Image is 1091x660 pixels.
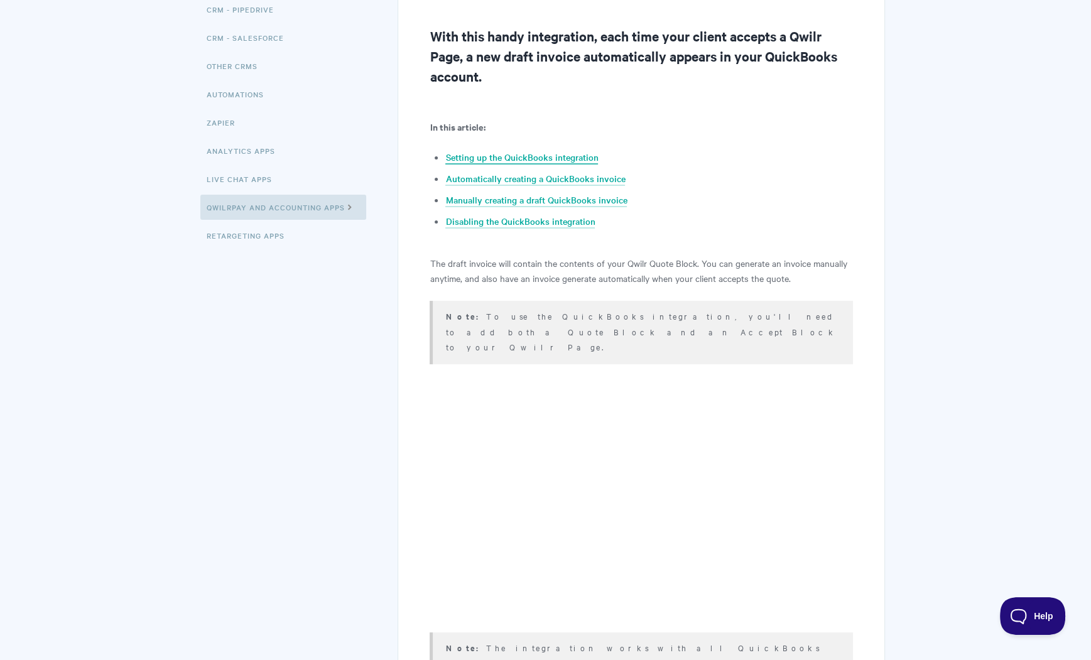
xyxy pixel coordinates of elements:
[430,256,852,286] p: The draft invoice will contain the contents of your Qwilr Quote Block. You can generate an invoic...
[200,195,366,220] a: QwilrPay and Accounting Apps
[445,193,627,207] a: Manually creating a draft QuickBooks invoice
[430,26,852,86] h2: With this handy integration, each time your client accepts a Qwilr Page, a new draft invoice auto...
[207,110,244,135] a: Zapier
[207,82,273,107] a: Automations
[207,25,293,50] a: CRM - Salesforce
[207,53,267,78] a: Other CRMs
[445,308,837,354] p: To use the QuickBooks integration, you'll need to add both a Quote Block and an Accept Block to y...
[430,120,485,133] b: In this article:
[207,138,285,163] a: Analytics Apps
[445,151,598,165] a: Setting up the QuickBooks integration
[1000,597,1066,635] iframe: Toggle Customer Support
[445,172,625,186] a: Automatically creating a QuickBooks invoice
[445,642,486,654] strong: Note:
[430,382,852,620] iframe: Vimeo video player
[445,215,595,229] a: Disabling the QuickBooks integration
[207,166,281,192] a: Live Chat Apps
[445,310,486,322] strong: Note:
[207,223,294,248] a: Retargeting Apps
